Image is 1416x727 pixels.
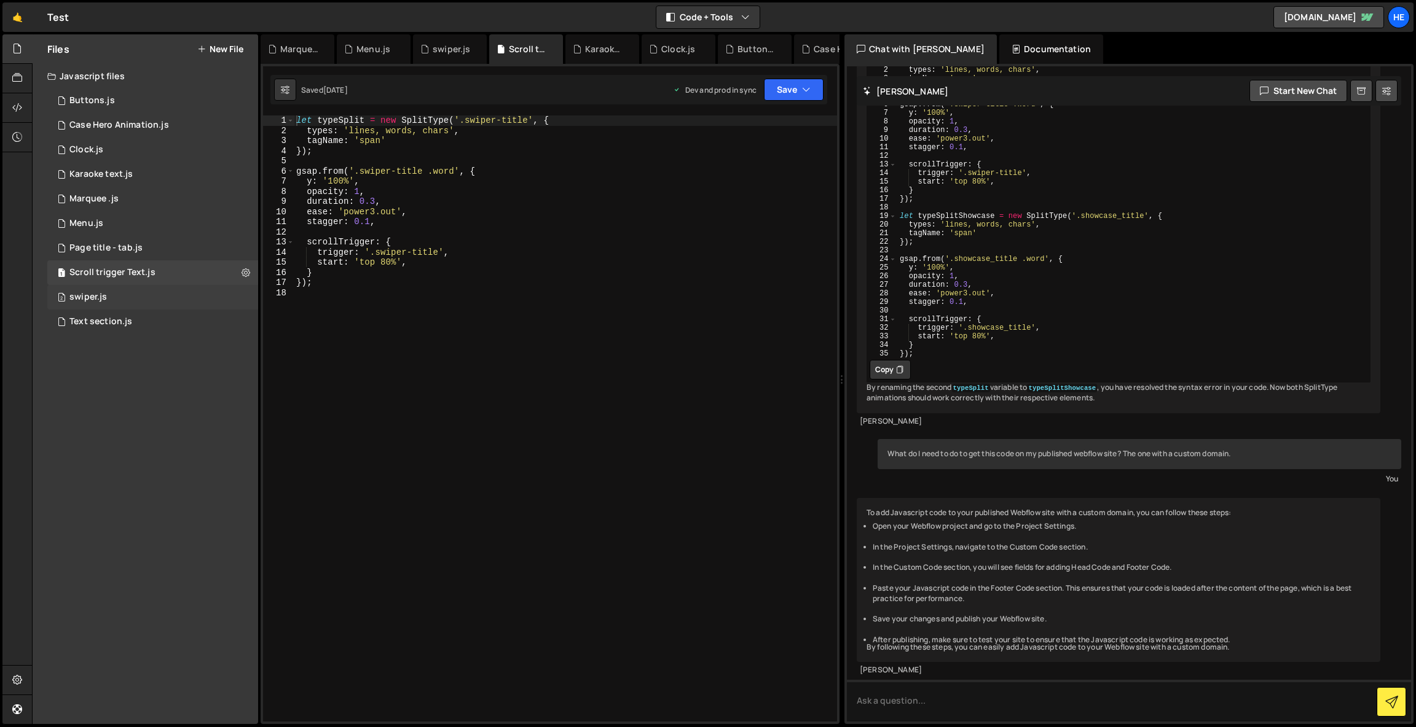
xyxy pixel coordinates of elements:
[656,6,760,28] button: Code + Tools
[2,2,33,32] a: 🤙
[868,117,896,126] div: 8
[881,472,1398,485] div: You
[356,43,390,55] div: Menu.js
[263,187,294,197] div: 8
[263,136,294,146] div: 3
[509,43,548,55] div: Scroll trigger Text.js
[999,34,1103,64] div: Documentation
[873,542,1371,553] li: In the Project Settings, navigate to the Custom Code section.
[868,349,896,358] div: 35
[280,43,320,55] div: Marquee .js
[764,79,824,101] button: Save
[47,42,69,56] h2: Files
[844,34,997,64] div: Chat with [PERSON_NAME]
[69,316,132,327] div: Text section.js
[323,85,348,95] div: [DATE]
[47,260,258,285] div: 12855/35540.js
[263,237,294,247] div: 13
[263,227,294,238] div: 12
[69,292,107,303] div: swiper.js
[737,43,777,55] div: Buttons.js
[69,267,155,278] div: Scroll trigger Text.js
[868,281,896,289] div: 27
[263,278,294,288] div: 17
[58,269,65,279] span: 1
[868,109,896,117] div: 7
[868,263,896,272] div: 25
[47,309,258,334] div: 12855/34976.js
[47,10,69,25] div: Test
[661,43,695,55] div: Clock.js
[873,635,1371,645] li: After publishing, make sure to test your site to ensure that the Javascript code is working as ex...
[868,66,896,74] div: 2
[857,498,1380,662] div: To add Javascript code to your published Webflow site with a custom domain, you can follow these ...
[868,195,896,203] div: 17
[868,255,896,263] div: 24
[263,156,294,166] div: 5
[868,177,896,186] div: 15
[301,85,348,95] div: Saved
[69,193,119,204] div: Marquee .js
[952,384,990,392] code: typeSplit
[814,43,853,55] div: Case Hero Animation.js
[860,665,1377,675] div: [PERSON_NAME]
[433,43,470,55] div: swiper.js
[868,74,896,83] div: 3
[863,85,948,97] h2: [PERSON_NAME]
[868,152,896,160] div: 12
[873,614,1371,624] li: Save your changes and publish your Webflow site.
[857,15,1380,413] div: In your code snippet, you have declared the variable twice, which is causing a syntax error. You ...
[263,126,294,136] div: 2
[868,298,896,306] div: 29
[868,143,896,152] div: 11
[860,416,1377,427] div: [PERSON_NAME]
[47,162,258,187] div: 12855/34888.js
[263,196,294,207] div: 9
[585,43,624,55] div: Karaoke text.js
[58,294,65,303] span: 2
[263,176,294,187] div: 7
[69,243,143,254] div: Page title - tab.js
[69,218,103,229] div: Menu.js
[263,288,294,298] div: 18
[263,247,294,258] div: 14
[263,268,294,278] div: 16
[197,44,243,54] button: New File
[870,360,911,379] button: Copy
[33,64,258,88] div: Javascript files
[69,144,103,155] div: Clock.js
[868,238,896,246] div: 22
[1388,6,1410,28] a: He
[69,95,115,106] div: Buttons.js
[868,186,896,195] div: 16
[1027,384,1097,392] code: typeSplitShowcase
[868,272,896,281] div: 26
[673,85,757,95] div: Dev and prod in sync
[868,212,896,220] div: 19
[868,134,896,143] div: 10
[868,332,896,341] div: 33
[47,113,258,138] div: 12855/34948.js
[868,126,896,134] div: 9
[47,88,258,113] div: 12855/35379.js
[1249,80,1347,102] button: Start new chat
[263,207,294,217] div: 10
[69,169,133,180] div: Karaoke text.js
[868,324,896,332] div: 32
[873,521,1371,532] li: Open your Webflow project and go to the Project Settings.
[868,203,896,212] div: 18
[868,169,896,177] div: 14
[868,289,896,298] div: 28
[873,583,1371,604] li: Paste your Javascript code in the Footer Code section. This ensures that your code is loaded afte...
[263,166,294,177] div: 6
[868,341,896,349] div: 34
[868,246,896,255] div: 23
[47,211,258,236] div: 12855/36009.js
[47,285,258,309] div: 12855/31524.js
[878,439,1401,469] div: What do I need to do to get this code on my published webflow site? The one with a custom domain.
[868,229,896,238] div: 21
[263,217,294,227] div: 11
[69,120,169,131] div: Case Hero Animation.js
[868,160,896,169] div: 13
